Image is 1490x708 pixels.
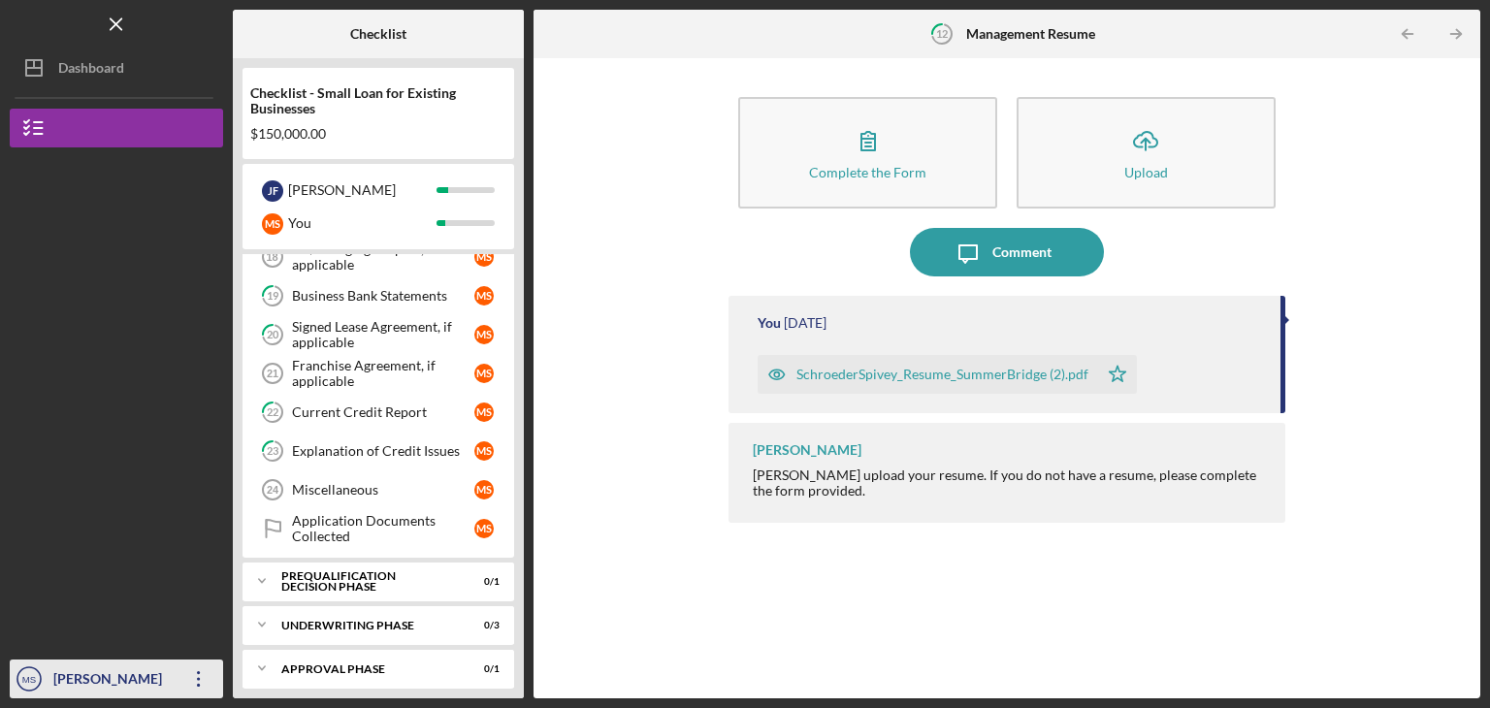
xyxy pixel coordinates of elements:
[292,241,474,273] div: AR/AP Agings Report, if applicable
[22,674,36,685] text: MS
[252,315,504,354] a: 20Signed Lease Agreement, if applicableMS
[292,288,474,304] div: Business Bank Statements
[474,480,494,499] div: M S
[49,660,175,703] div: [PERSON_NAME]
[465,663,500,675] div: 0 / 1
[252,393,504,432] a: 22Current Credit ReportMS
[262,213,283,235] div: M S
[474,325,494,344] div: M S
[252,509,504,548] a: Application Documents CollectedMS
[936,27,948,40] tspan: 12
[292,319,474,350] div: Signed Lease Agreement, if applicable
[292,404,474,420] div: Current Credit Report
[252,470,504,509] a: 24MiscellaneousMS
[474,364,494,383] div: M S
[266,251,277,263] tspan: 18
[465,620,500,631] div: 0 / 3
[796,367,1088,382] div: SchroederSpivey_Resume_SummerBridge (2).pdf
[10,660,223,698] button: MS[PERSON_NAME]
[474,247,494,267] div: M S
[250,126,506,142] div: $150,000.00
[292,358,474,389] div: Franchise Agreement, if applicable
[292,482,474,498] div: Miscellaneous
[910,228,1104,276] button: Comment
[288,207,437,240] div: You
[753,467,1266,499] div: [PERSON_NAME] upload your resume. If you do not have a resume, please complete the form provided.
[267,368,278,379] tspan: 21
[784,315,826,331] time: 2025-10-09 17:54
[292,443,474,459] div: Explanation of Credit Issues
[267,445,278,458] tspan: 23
[267,406,278,419] tspan: 22
[474,519,494,538] div: M S
[262,180,283,202] div: J F
[281,620,451,631] div: Underwriting Phase
[267,290,279,303] tspan: 19
[474,286,494,306] div: M S
[250,85,506,116] div: Checklist - Small Loan for Existing Businesses
[10,48,223,87] button: Dashboard
[252,276,504,315] a: 19Business Bank StatementsMS
[58,48,124,92] div: Dashboard
[252,238,504,276] a: 18AR/AP Agings Report, if applicableMS
[753,442,861,458] div: [PERSON_NAME]
[267,329,279,341] tspan: 20
[758,315,781,331] div: You
[252,432,504,470] a: 23Explanation of Credit IssuesMS
[281,570,451,593] div: Prequalification Decision Phase
[465,576,500,588] div: 0 / 1
[474,441,494,461] div: M S
[992,228,1052,276] div: Comment
[288,174,437,207] div: [PERSON_NAME]
[1017,97,1276,209] button: Upload
[252,354,504,393] a: 21Franchise Agreement, if applicableMS
[474,402,494,422] div: M S
[738,97,997,209] button: Complete the Form
[350,26,406,42] b: Checklist
[267,484,279,496] tspan: 24
[758,355,1137,394] button: SchroederSpivey_Resume_SummerBridge (2).pdf
[292,513,474,544] div: Application Documents Collected
[966,26,1095,42] b: Management Resume
[1124,165,1168,179] div: Upload
[281,663,451,675] div: Approval Phase
[809,165,926,179] div: Complete the Form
